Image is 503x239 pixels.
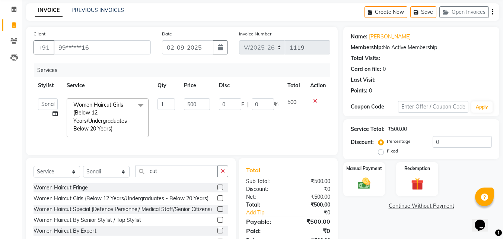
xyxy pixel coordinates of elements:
label: Fixed [387,148,398,154]
th: Total [283,77,306,94]
div: Women Haircut Girls (Below 12 Years/Undergraduates - Below 20 Years) [34,195,208,202]
div: Discount: [241,185,288,193]
div: 0 [383,65,386,73]
div: ₹500.00 [388,125,407,133]
div: Women Haircut By Senior Stylist / Top Stylist [34,216,141,224]
div: Net: [241,193,288,201]
div: Total: [241,201,288,209]
th: Qty [153,77,180,94]
div: Coupon Code [351,103,398,111]
label: Percentage [387,138,411,145]
img: _gift.svg [407,176,427,192]
th: Price [179,77,214,94]
div: Total Visits: [351,54,380,62]
div: Services [34,63,336,77]
a: Continue Without Payment [345,202,498,210]
div: ₹500.00 [288,201,336,209]
div: - [377,76,379,84]
input: Search or Scan [135,166,218,177]
div: ₹0 [288,185,336,193]
a: INVOICE [35,4,63,17]
div: Card on file: [351,65,381,73]
label: Invoice Number [239,31,271,37]
div: No Active Membership [351,44,492,51]
span: 500 [287,99,296,106]
div: ₹500.00 [288,217,336,226]
button: Apply [471,101,493,113]
div: Service Total: [351,125,385,133]
label: Manual Payment [346,165,382,172]
a: Add Tip [241,209,296,217]
a: x [112,125,116,132]
label: Redemption [404,165,430,172]
div: Discount: [351,138,374,146]
input: Enter Offer / Coupon Code [398,101,468,113]
div: Paid: [241,226,288,235]
th: Stylist [34,77,62,94]
th: Disc [214,77,283,94]
span: Women Haircut Girls (Below 12 Years/Undergraduates - Below 20 Years) [73,101,131,132]
div: Last Visit: [351,76,376,84]
div: Women Haircut Fringe [34,184,88,192]
div: ₹500.00 [288,177,336,185]
button: Create New [364,6,407,18]
span: F [241,101,244,109]
img: _cash.svg [354,176,374,191]
button: Open Invoices [439,6,489,18]
a: PREVIOUS INVOICES [71,7,124,13]
span: % [274,101,278,109]
div: ₹0 [296,209,336,217]
div: Name: [351,33,367,41]
div: Women Haircut By Expert [34,227,96,235]
span: | [247,101,249,109]
label: Date [162,31,172,37]
button: Save [410,6,436,18]
input: Search by Name/Mobile/Email/Code [54,40,151,54]
button: +91 [34,40,54,54]
th: Service [62,77,153,94]
iframe: chat widget [472,209,496,232]
div: ₹0 [288,226,336,235]
div: Membership: [351,44,383,51]
th: Action [306,77,330,94]
div: Sub Total: [241,177,288,185]
div: 0 [369,87,372,95]
div: Points: [351,87,367,95]
a: [PERSON_NAME] [369,33,411,41]
div: Payable: [241,217,288,226]
label: Client [34,31,45,37]
div: Women Haircut Special (Defence Personnel/ Medical Staff/Senior Citizens) [34,205,212,213]
span: Total [246,166,263,174]
div: ₹500.00 [288,193,336,201]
